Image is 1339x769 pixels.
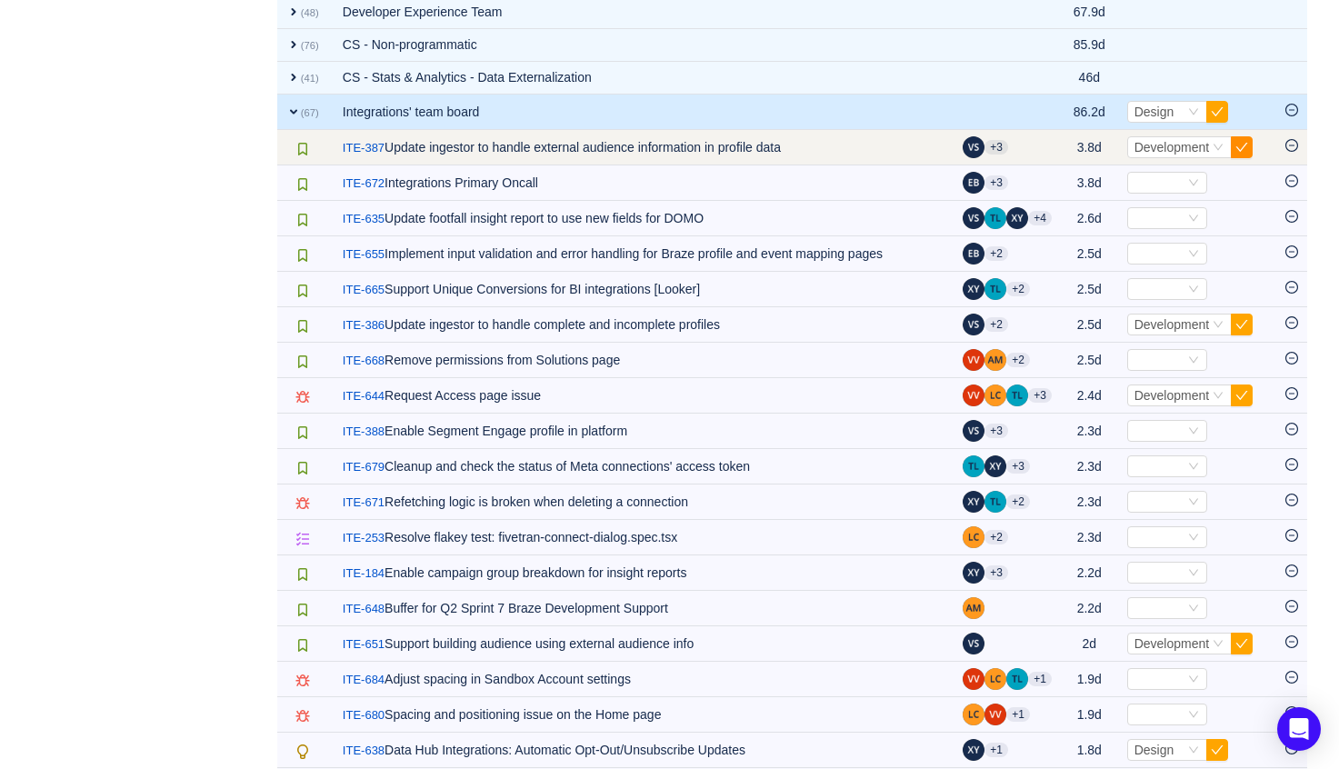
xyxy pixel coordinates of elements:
[295,319,310,334] img: 10315
[286,105,301,119] span: expand
[963,491,984,513] img: XR
[963,420,984,442] img: VS
[334,236,954,272] td: Implement input validation and error handling for Braze profile and event mapping pages
[343,742,385,760] a: ITE-638
[1285,564,1298,577] i: icon: minus-circle
[1188,744,1199,757] i: icon: down
[1188,425,1199,438] i: icon: down
[1061,378,1118,414] td: 2.4d
[334,520,954,555] td: Resolve flakey test: fivetran-connect-dialog.spec.tsx
[334,165,954,201] td: Integrations Primary Oncall
[334,414,954,449] td: Enable Segment Engage profile in platform
[1028,672,1052,686] aui-badge: +1
[984,175,1008,190] aui-badge: +3
[295,213,310,227] img: 10315
[334,29,954,62] td: CS - Non-programmatic
[295,425,310,440] img: 10315
[1285,635,1298,648] i: icon: minus-circle
[295,284,310,298] img: 10315
[1061,165,1118,201] td: 3.8d
[1061,626,1118,662] td: 2d
[1285,494,1298,506] i: icon: minus-circle
[963,207,984,229] img: VS
[343,139,385,157] a: ITE-387
[1213,319,1224,332] i: icon: down
[295,355,310,369] img: 10315
[343,352,385,370] a: ITE-668
[334,307,954,343] td: Update ingestor to handle complete and incomplete profiles
[1061,62,1118,95] td: 46d
[1188,567,1199,580] i: icon: down
[1061,29,1118,62] td: 85.9d
[334,378,954,414] td: Request Access page issue
[1006,707,1030,722] aui-badge: +1
[1061,555,1118,591] td: 2.2d
[1285,671,1298,684] i: icon: minus-circle
[343,671,385,689] a: ITE-684
[984,668,1006,690] img: LC
[1188,461,1199,474] i: icon: down
[1028,388,1052,403] aui-badge: +3
[295,177,310,192] img: 10315
[343,210,385,228] a: ITE-635
[295,496,310,511] img: 10303
[1188,355,1199,367] i: icon: down
[1285,706,1298,719] i: icon: minus-circle
[1061,697,1118,733] td: 1.9d
[1188,709,1199,722] i: icon: down
[1206,739,1228,761] button: icon: check
[343,245,385,264] a: ITE-655
[1231,384,1253,406] button: icon: check
[295,461,310,475] img: 10315
[1285,175,1298,187] i: icon: minus-circle
[963,243,984,265] img: EB
[295,567,310,582] img: 10315
[1285,423,1298,435] i: icon: minus-circle
[301,7,319,18] small: (48)
[334,484,954,520] td: Refetching logic is broken when deleting a connection
[1061,484,1118,520] td: 2.3d
[334,62,954,95] td: CS - Stats & Analytics - Data Externalization
[343,600,385,618] a: ITE-648
[1061,520,1118,555] td: 2.3d
[963,668,984,690] img: VV
[963,278,984,300] img: XR
[984,743,1008,757] aui-badge: +1
[1061,201,1118,236] td: 2.6d
[295,390,310,404] img: 10303
[984,424,1008,438] aui-badge: +3
[343,635,385,654] a: ITE-651
[1061,236,1118,272] td: 2.5d
[963,455,984,477] img: TL
[963,597,984,619] img: AM
[984,491,1006,513] img: TL
[301,73,319,84] small: (41)
[1006,353,1030,367] aui-badge: +2
[1061,307,1118,343] td: 2.5d
[1061,272,1118,307] td: 2.5d
[334,449,954,484] td: Cleanup and check the status of Meta connections' access token
[1188,248,1199,261] i: icon: down
[984,349,1006,371] img: AM
[963,704,984,725] img: LC
[295,744,310,759] img: 10322
[286,37,301,52] span: expand
[1188,106,1199,119] i: icon: down
[984,530,1008,544] aui-badge: +2
[334,130,954,165] td: Update ingestor to handle external audience information in profile data
[1285,458,1298,471] i: icon: minus-circle
[1061,733,1118,768] td: 1.8d
[1188,532,1199,544] i: icon: down
[1285,387,1298,400] i: icon: minus-circle
[963,384,984,406] img: VV
[1285,281,1298,294] i: icon: minus-circle
[286,5,301,19] span: expand
[1285,600,1298,613] i: icon: minus-circle
[1134,317,1210,332] span: Development
[1134,105,1174,119] span: Design
[343,494,385,512] a: ITE-671
[963,633,984,654] img: VS
[1188,496,1199,509] i: icon: down
[343,281,385,299] a: ITE-665
[984,246,1008,261] aui-badge: +2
